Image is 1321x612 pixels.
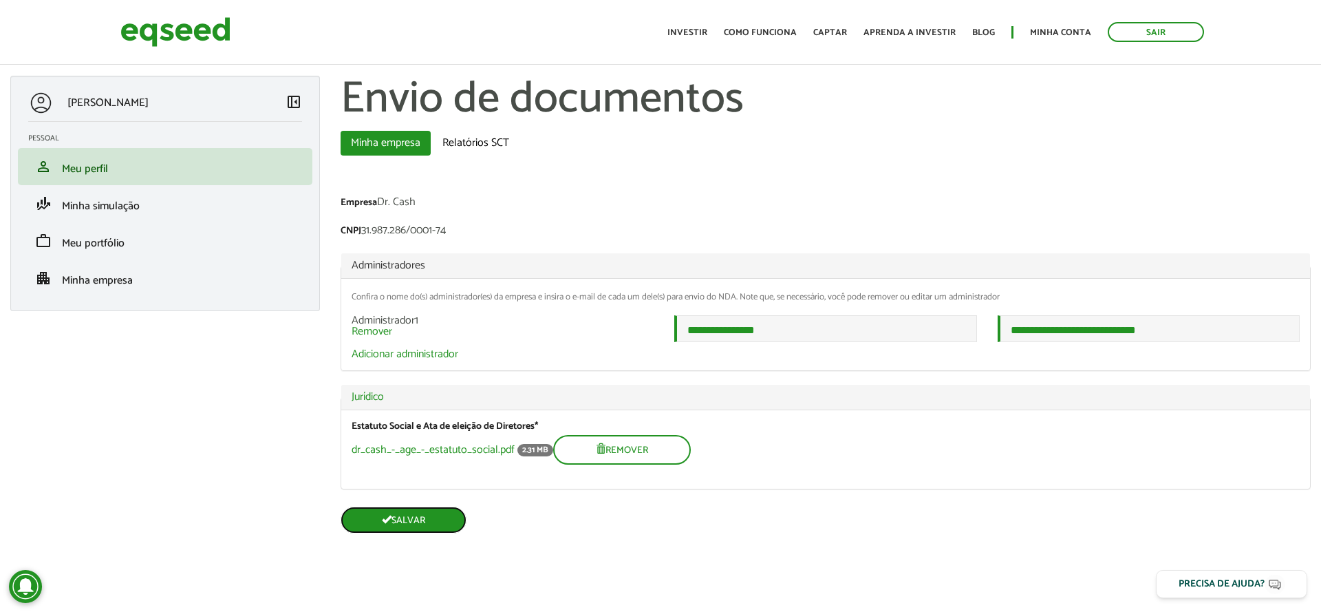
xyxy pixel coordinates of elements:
[341,198,377,208] label: Empresa
[28,134,312,143] h2: Pessoal
[28,270,302,286] a: apartmentMinha empresa
[667,28,707,37] a: Investir
[286,94,302,110] span: left_panel_close
[863,28,956,37] a: Aprenda a investir
[1030,28,1091,37] a: Minha conta
[341,507,466,534] button: Salvar
[352,445,515,456] a: dr_cash_-_age_-_estatuto_social.pdf
[18,222,312,260] li: Meu portfólio
[352,349,458,360] a: Adicionar administrador
[813,28,847,37] a: Captar
[415,311,418,330] span: 1
[352,293,1300,302] div: Confira o nome do(s) administrador(es) da empresa e insira o e-mail de cada um dele(s) para envio...
[35,196,52,212] span: finance_mode
[517,444,553,456] span: 2.31 MB
[18,260,312,297] li: Minha empresa
[341,315,664,337] div: Administrador
[62,160,108,178] span: Meu perfil
[62,197,140,215] span: Minha simulação
[352,422,538,432] label: Estatuto Social e Ata de eleição de Diretores
[35,270,52,286] span: apartment
[972,28,995,37] a: Blog
[553,435,691,465] button: Remover
[35,158,52,175] span: person
[341,225,1311,240] div: 31.987.286/0001-74
[341,131,431,156] a: Minha empresa
[341,76,1311,124] h1: Envio de documentos
[724,28,797,37] a: Como funciona
[341,226,361,236] label: CNPJ
[18,148,312,185] li: Meu perfil
[432,131,519,156] a: Relatórios SCT
[28,158,302,175] a: personMeu perfil
[62,271,133,290] span: Minha empresa
[341,197,1311,211] div: Dr. Cash
[352,326,392,337] a: Remover
[28,196,302,212] a: finance_modeMinha simulação
[18,185,312,222] li: Minha simulação
[535,419,538,434] span: Este campo é obrigatório.
[286,94,302,113] a: Colapsar menu
[120,14,230,50] img: EqSeed
[352,256,425,275] span: Administradores
[35,233,52,249] span: work
[1108,22,1204,42] a: Sair
[28,233,302,249] a: workMeu portfólio
[67,96,149,109] p: [PERSON_NAME]
[62,234,125,253] span: Meu portfólio
[352,392,1300,403] a: Jurídico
